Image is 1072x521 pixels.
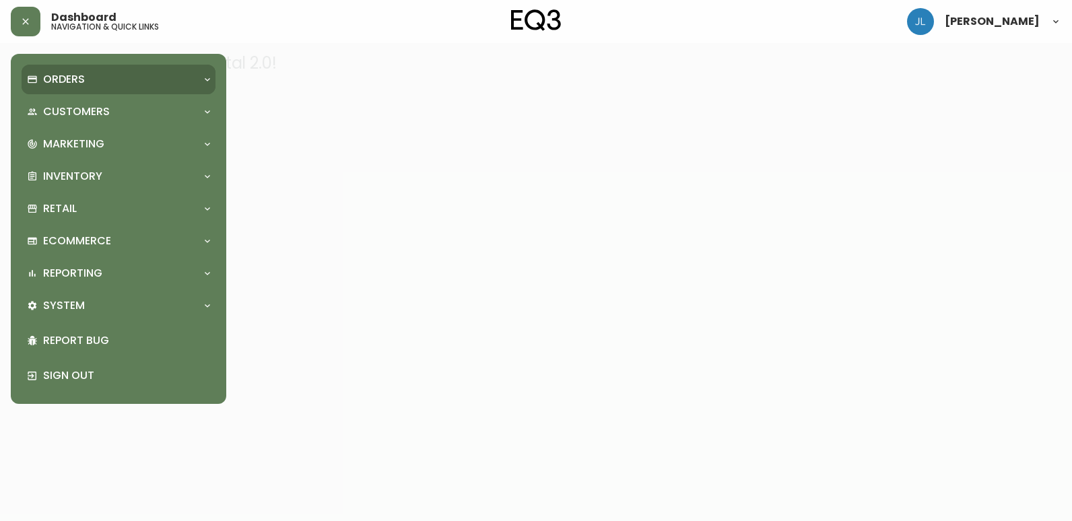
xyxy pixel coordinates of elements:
div: Retail [22,194,215,223]
div: System [22,291,215,320]
div: Marketing [22,129,215,159]
div: Sign Out [22,358,215,393]
div: Inventory [22,162,215,191]
p: Marketing [43,137,104,151]
p: Orders [43,72,85,87]
p: Report Bug [43,333,210,348]
div: Orders [22,65,215,94]
span: [PERSON_NAME] [945,16,1040,27]
p: System [43,298,85,313]
p: Reporting [43,266,102,281]
p: Sign Out [43,368,210,383]
img: logo [511,9,561,31]
div: Report Bug [22,323,215,358]
p: Retail [43,201,77,216]
h5: navigation & quick links [51,23,159,31]
div: Ecommerce [22,226,215,256]
p: Ecommerce [43,234,111,248]
span: Dashboard [51,12,116,23]
img: 1c9c23e2a847dab86f8017579b61559c [907,8,934,35]
div: Customers [22,97,215,127]
div: Reporting [22,258,215,288]
p: Customers [43,104,110,119]
p: Inventory [43,169,102,184]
